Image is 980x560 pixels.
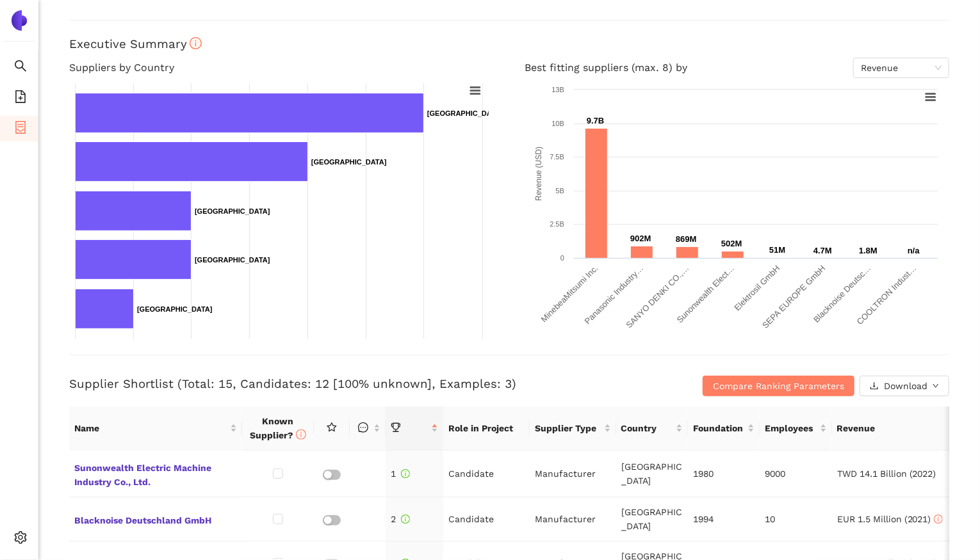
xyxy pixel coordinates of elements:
span: Known Supplier? [250,416,306,440]
text: 902M [630,234,651,243]
text: [GEOGRAPHIC_DATA] [311,158,387,166]
span: TWD 14.1 Billion (2022) [837,468,936,479]
span: info-circle [934,515,943,524]
span: star [327,422,337,433]
th: this column's title is Foundation,this column is sortable [688,406,760,451]
h4: Suppliers by Country [69,58,494,78]
h4: Best fitting suppliers (max. 8) by [525,58,949,78]
span: setting [14,527,27,552]
td: Candidate [443,451,530,497]
text: 51M [769,245,785,255]
th: this column is sortable [350,406,386,451]
text: SEPA EUROPE GmbH [760,264,827,330]
th: this column's title is Name,this column is sortable [69,406,242,451]
td: 1994 [688,497,760,541]
span: message [358,422,368,433]
button: Compare Ranking Parameters [703,376,854,396]
th: this column's title is Country,this column is sortable [616,406,688,451]
span: Name [74,421,227,435]
td: Manufacturer [530,451,616,497]
text: COOLTRON Indust… [855,264,919,327]
text: Revenue (USD) [534,147,543,201]
span: info-circle [401,469,410,478]
span: info-circle [190,37,202,49]
span: Sunonwealth Electric Machine Industry Co., Ltd. [74,458,237,489]
span: download [870,381,879,392]
span: search [14,55,27,81]
text: Elektrosil GmbH [733,264,782,313]
span: Revenue [837,421,961,435]
h3: Supplier Shortlist (Total: 15, Candidates: 12 [100% unknown], Examples: 3) [69,376,656,392]
text: 13B [551,86,564,93]
span: file-add [14,86,27,111]
text: 869M [676,234,697,244]
text: MinebeaMitsumi Inc. [539,264,600,324]
text: 5B [556,187,564,195]
th: this column's title is Employees,this column is sortable [760,406,831,451]
text: SANYO DENKI CO.,… [625,264,691,330]
span: info-circle [296,429,306,440]
span: Compare Ranking Parameters [713,379,844,393]
text: [GEOGRAPHIC_DATA] [137,305,213,313]
text: Sunonwealth Elect… [675,264,737,325]
span: Download [884,379,927,393]
td: [GEOGRAPHIC_DATA] [616,451,688,497]
span: down [933,383,939,390]
text: 502M [721,239,742,248]
td: Candidate [443,497,530,541]
td: Manufacturer [530,497,616,541]
span: 2 [391,514,410,524]
span: 1 [391,468,410,479]
span: container [14,116,27,142]
text: [GEOGRAPHIC_DATA] [427,109,503,117]
span: Revenue [861,58,942,77]
text: [GEOGRAPHIC_DATA] [195,256,270,264]
button: downloadDownloaddown [860,376,949,396]
span: trophy [391,422,401,433]
text: Blacknoise Deutsc… [812,264,872,324]
td: 10 [760,497,832,541]
th: this column's title is Supplier Type,this column is sortable [530,406,616,451]
span: Blacknoise Deutschland GmbH [74,511,237,527]
th: this column's title is Revenue,this column is sortable [832,406,976,451]
text: n/a [908,246,920,255]
td: [GEOGRAPHIC_DATA] [616,497,688,541]
td: 9000 [760,451,832,497]
span: Employees [765,421,817,435]
span: info-circle [401,515,410,524]
span: Country [621,421,673,435]
text: Panasonic Industry… [583,264,646,326]
text: 0 [560,254,564,262]
text: 10B [551,120,564,127]
img: Logo [9,10,29,31]
text: 1.8M [859,246,878,255]
td: 1980 [688,451,760,497]
span: EUR 1.5 Million (2021) [837,514,943,524]
h3: Executive Summary [69,36,949,52]
text: [GEOGRAPHIC_DATA] [195,207,270,215]
text: 7.5B [550,153,564,161]
span: Foundation [693,421,745,435]
text: 4.7M [813,246,832,255]
text: 9.7B [587,116,604,125]
span: Supplier Type [535,421,601,435]
text: 2.5B [550,220,564,228]
th: Role in Project [443,406,530,451]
